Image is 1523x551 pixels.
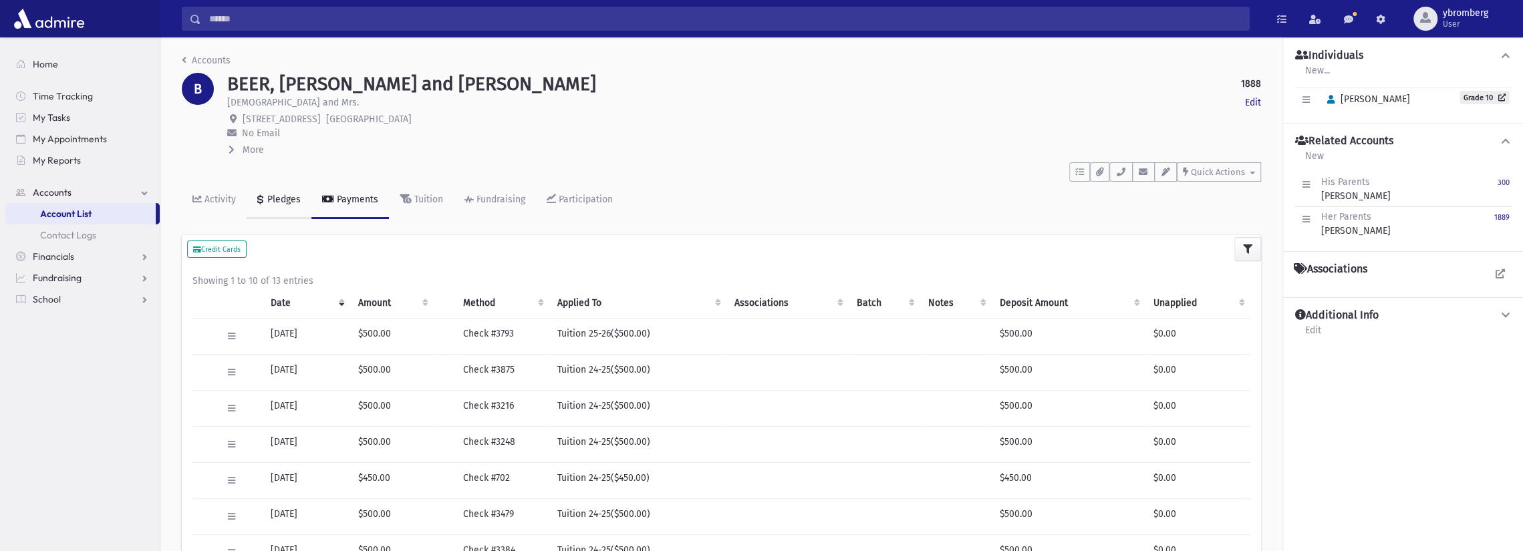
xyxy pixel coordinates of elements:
div: Participation [556,194,613,205]
input: Search [201,7,1249,31]
a: My Appointments [5,128,160,150]
nav: breadcrumb [182,53,231,73]
th: Amount: activate to sort column ascending [350,288,434,319]
td: $0.00 [1145,426,1250,462]
a: Contact Logs [5,224,160,246]
a: Time Tracking [5,85,160,107]
span: [GEOGRAPHIC_DATA] [326,114,412,125]
p: [DEMOGRAPHIC_DATA] and Mrs. [227,96,359,110]
td: Tuition 25-26($500.00) [549,318,726,354]
div: Showing 1 to 10 of 13 entries [192,274,1250,288]
td: $500.00 [992,318,1145,354]
th: Notes: activate to sort column ascending [920,288,992,319]
span: Quick Actions [1191,167,1245,177]
button: Additional Info [1294,309,1512,323]
span: No Email [242,128,280,139]
a: Participation [536,182,624,219]
td: $500.00 [350,354,434,390]
div: Pledges [265,194,301,205]
span: Her Parents [1321,211,1371,222]
a: Grade 10 [1460,91,1510,104]
a: Fundraising [5,267,160,289]
td: Tuition 24-25($500.00) [549,426,726,462]
th: Unapplied: activate to sort column ascending [1145,288,1250,319]
a: Accounts [182,55,231,66]
span: Financials [33,250,74,262]
a: Home [5,53,160,75]
h4: Associations [1294,262,1367,276]
span: My Tasks [33,112,70,124]
span: [STREET_ADDRESS] [243,114,321,125]
td: $500.00 [992,390,1145,426]
a: Fundraising [454,182,536,219]
td: [DATE] [263,318,350,354]
strong: 1888 [1241,77,1261,91]
span: My Appointments [33,133,107,145]
td: Check #3248 [455,426,549,462]
td: Tuition 24-25($450.00) [549,462,726,498]
span: [PERSON_NAME] [1321,94,1410,105]
div: [PERSON_NAME] [1321,175,1391,203]
span: My Reports [33,154,81,166]
h4: Related Accounts [1295,134,1393,148]
a: Activity [182,182,247,219]
th: Method: activate to sort column ascending [455,288,549,319]
div: B [182,73,214,105]
td: [DATE] [263,498,350,534]
div: Activity [202,194,236,205]
td: $0.00 [1145,390,1250,426]
a: New... [1304,63,1331,87]
button: Quick Actions [1177,162,1261,182]
td: [DATE] [263,462,350,498]
a: Tuition [389,182,454,219]
td: Tuition 24-25($500.00) [549,390,726,426]
a: New [1304,148,1325,172]
td: [DATE] [263,354,350,390]
td: $0.00 [1145,498,1250,534]
td: $0.00 [1145,318,1250,354]
span: ybromberg [1443,8,1488,19]
button: Credit Cards [187,240,247,258]
td: Check #3875 [455,354,549,390]
td: $500.00 [350,426,434,462]
td: Check #3793 [455,318,549,354]
div: Tuition [412,194,443,205]
th: Applied To: activate to sort column ascending [549,288,726,319]
a: Financials [5,246,160,267]
span: School [33,293,61,305]
img: AdmirePro [11,5,88,32]
a: 1889 [1494,210,1510,238]
td: Check #3479 [455,498,549,534]
th: Associations: activate to sort column ascending [726,288,849,319]
td: $500.00 [992,426,1145,462]
button: More [227,143,265,157]
span: Contact Logs [40,229,96,241]
a: Edit [1245,96,1261,110]
td: $500.00 [350,498,434,534]
div: Payments [334,194,378,205]
a: 300 [1498,175,1510,203]
a: Edit [1304,323,1322,347]
a: Accounts [5,182,160,203]
span: Home [33,58,58,70]
td: $500.00 [992,498,1145,534]
a: My Tasks [5,107,160,128]
span: Fundraising [33,272,82,284]
td: $500.00 [992,354,1145,390]
div: [PERSON_NAME] [1321,210,1391,238]
span: Account List [40,208,92,220]
small: 1889 [1494,213,1510,222]
small: 300 [1498,178,1510,187]
small: Credit Cards [193,245,241,254]
h1: BEER, [PERSON_NAME] and [PERSON_NAME] [227,73,596,96]
td: $450.00 [992,462,1145,498]
h4: Individuals [1295,49,1363,63]
span: User [1443,19,1488,29]
th: Date: activate to sort column ascending [263,288,350,319]
th: Deposit Amount: activate to sort column ascending [992,288,1145,319]
td: $500.00 [350,390,434,426]
td: Tuition 24-25($500.00) [549,498,726,534]
a: Pledges [247,182,311,219]
span: Accounts [33,186,72,198]
th: Batch: activate to sort column ascending [849,288,920,319]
